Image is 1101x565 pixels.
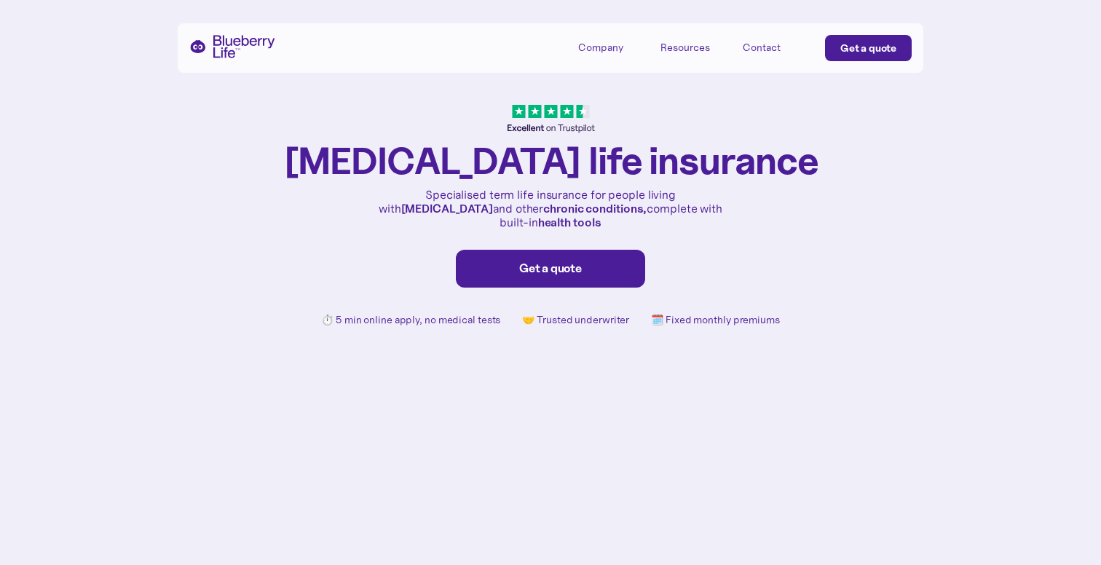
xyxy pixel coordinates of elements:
div: Company [578,42,623,54]
div: Get a quote [471,261,630,276]
h1: [MEDICAL_DATA] life insurance [283,141,818,181]
strong: [MEDICAL_DATA] [401,201,494,216]
div: Company [578,35,644,59]
a: home [189,35,275,58]
p: 🗓️ Fixed monthly premiums [651,314,780,326]
p: ⏱️ 5 min online apply, no medical tests [321,314,500,326]
strong: health tools [538,215,601,229]
p: 🤝 Trusted underwriter [522,314,629,326]
a: Get a quote [825,35,912,61]
a: Contact [743,35,808,59]
div: Resources [660,42,710,54]
p: Specialised term life insurance for people living with and other complete with built-in [376,188,725,230]
div: Get a quote [840,41,896,55]
div: Contact [743,42,781,54]
div: Resources [660,35,726,59]
a: Get a quote [456,250,645,288]
strong: chronic conditions, [543,201,647,216]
